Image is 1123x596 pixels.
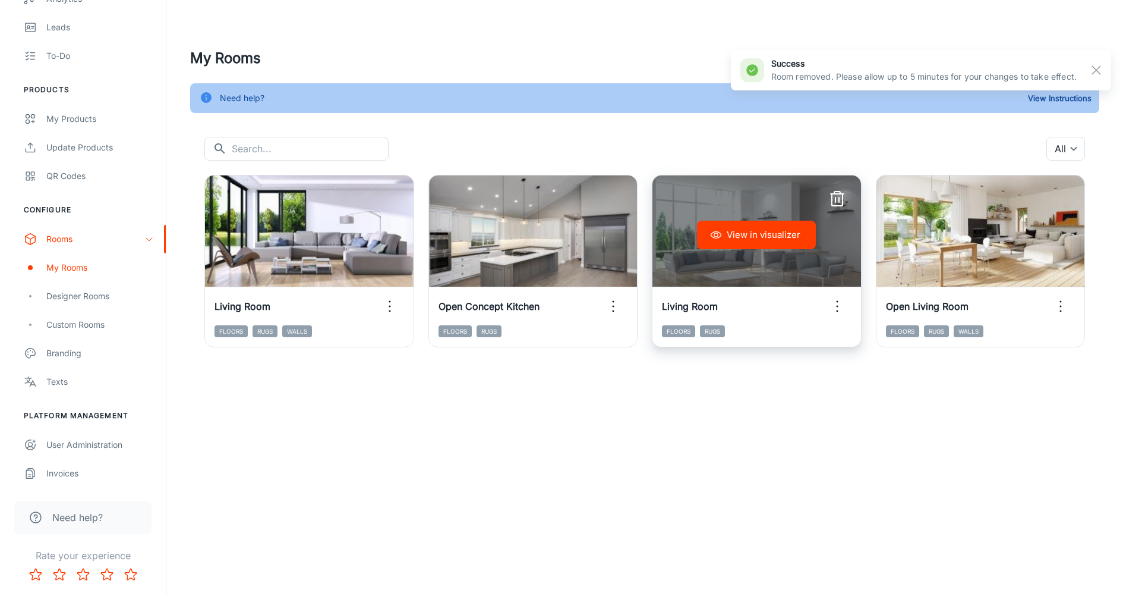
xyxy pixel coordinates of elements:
[46,290,154,303] div: Designer Rooms
[477,325,501,337] span: Rugs
[46,347,154,360] div: Branding
[771,70,1077,83] p: Room removed. Please allow up to 5 minutes for your changes to take effect.
[771,57,1077,70] h6: success
[954,325,983,337] span: Walls
[214,299,270,313] h6: Living Room
[232,137,389,161] input: Search...
[214,325,248,337] span: Floors
[46,170,154,183] div: QR Codes
[46,112,154,126] div: My Products
[46,49,154,62] div: To-do
[439,325,472,337] span: Floors
[662,299,718,313] h6: Living Room
[46,233,144,246] div: Rooms
[697,221,816,249] button: View in visualizer
[190,48,929,69] h4: My Rooms
[46,261,154,274] div: My Rooms
[46,141,154,154] div: Update Products
[46,375,154,388] div: Texts
[886,325,919,337] span: Floors
[924,325,949,337] span: Rugs
[220,87,264,109] div: Need help?
[700,325,725,337] span: Rugs
[1046,137,1085,161] div: All
[46,318,154,331] div: Custom Rooms
[253,325,277,337] span: Rugs
[662,325,695,337] span: Floors
[46,21,154,34] div: Leads
[1025,89,1094,107] button: View Instructions
[439,299,540,313] h6: Open Concept Kitchen
[886,299,969,313] h6: Open Living Room
[282,325,312,337] span: Walls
